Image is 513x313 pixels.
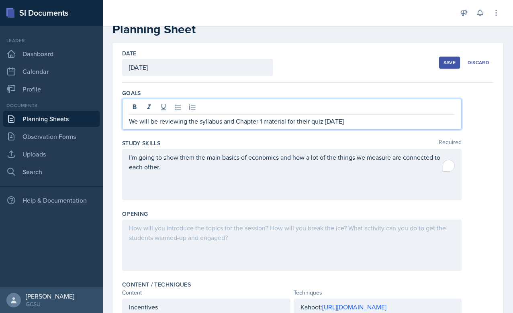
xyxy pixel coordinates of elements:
a: Profile [3,81,100,97]
a: Planning Sheets [3,111,100,127]
p: Kahoot: [300,302,455,312]
a: Search [3,164,100,180]
div: Content [122,289,290,297]
label: Goals [122,89,141,97]
a: Observation Forms [3,128,100,144]
p: I'm going to show them the main basics of economics and how a lot of the things we measure are co... [129,152,455,172]
label: Content / Techniques [122,280,191,289]
button: Save [439,57,460,69]
a: [URL][DOMAIN_NAME] [322,303,386,311]
div: To enrich screen reader interactions, please activate Accessibility in Grammarly extension settings [129,152,455,172]
p: Incentives [129,302,284,312]
h2: Planning Sheet [112,22,503,37]
div: Techniques [294,289,462,297]
label: Date [122,49,136,57]
div: [PERSON_NAME] [26,292,74,300]
div: GCSU [26,300,74,308]
div: Save [444,59,456,66]
span: Required [439,139,462,147]
a: Dashboard [3,46,100,62]
div: Discard [468,59,489,66]
a: Uploads [3,146,100,162]
label: Opening [122,210,148,218]
div: Leader [3,37,100,44]
div: Help & Documentation [3,192,100,208]
button: Discard [463,57,494,69]
p: We will be reviewing the syllabus and Chapter 1 material for their quiz [DATE] [129,116,455,126]
a: Calendar [3,63,100,79]
div: Documents [3,102,100,109]
label: Study Skills [122,139,160,147]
